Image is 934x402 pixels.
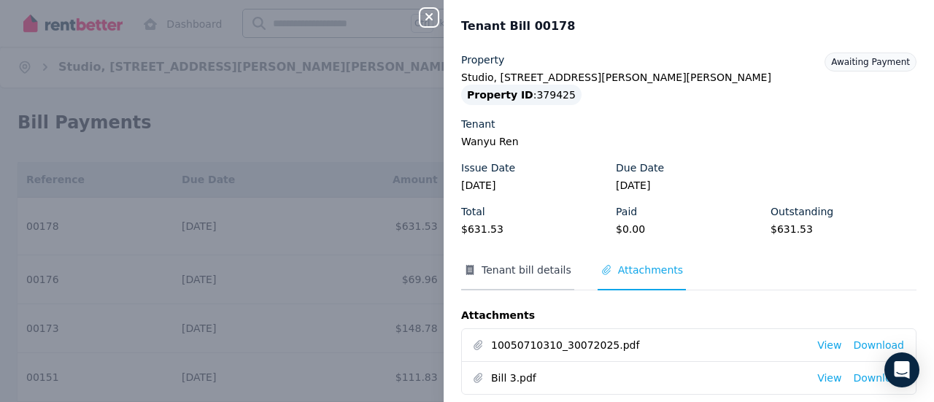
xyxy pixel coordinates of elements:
label: Due Date [616,161,664,175]
label: Issue Date [461,161,515,175]
label: Outstanding [771,204,833,219]
span: Tenant bill details [482,263,571,277]
span: Tenant Bill 00178 [461,18,575,35]
div: : 379425 [461,85,582,105]
a: View [817,338,841,352]
nav: Tabs [461,263,916,290]
legend: Studio, [STREET_ADDRESS][PERSON_NAME][PERSON_NAME] [461,70,916,85]
legend: $631.53 [771,222,916,236]
a: Download [853,371,904,385]
span: Property ID [467,88,533,102]
span: Attachments [618,263,683,277]
label: Paid [616,204,637,219]
span: Awaiting Payment [831,57,910,67]
a: View [817,371,841,385]
span: 10050710310_30072025.pdf [491,338,806,352]
legend: Wanyu Ren [461,134,916,149]
a: Download [853,338,904,352]
label: Property [461,53,504,67]
label: Tenant [461,117,495,131]
legend: [DATE] [616,178,762,193]
p: Attachments [461,308,916,322]
legend: [DATE] [461,178,607,193]
legend: $0.00 [616,222,762,236]
label: Total [461,204,485,219]
div: Open Intercom Messenger [884,352,919,387]
span: Bill 3.pdf [491,371,806,385]
legend: $631.53 [461,222,607,236]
